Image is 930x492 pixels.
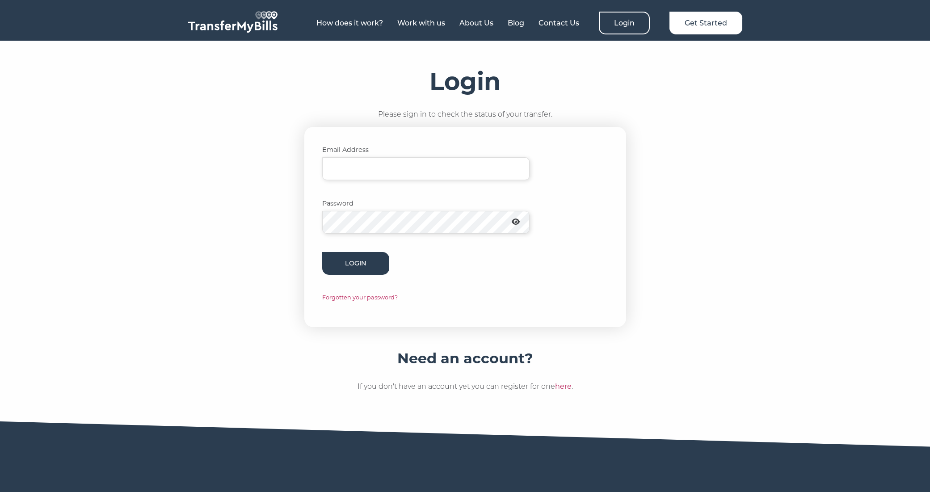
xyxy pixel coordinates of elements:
h4: Need an account? [397,349,533,367]
p: Please sign in to check the status of your transfer. [378,109,552,120]
img: TransferMyBills.com - Helping ease the stress of moving [188,11,278,33]
a: Login [599,12,650,34]
a: About Us [459,19,493,27]
a: Contact Us [539,19,579,27]
p: If you don't have an account yet you can register for one . [358,381,573,392]
a: Blog [508,19,524,27]
label: Password [322,198,389,209]
a: Work with us [397,19,445,27]
a: How does it work? [316,19,383,27]
label: Email Address [322,145,389,155]
a: Get Started [669,12,742,34]
a: Forgotten your password? [322,294,398,301]
h1: Login [429,67,501,95]
button: Login [322,252,389,275]
a: here [555,382,572,391]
